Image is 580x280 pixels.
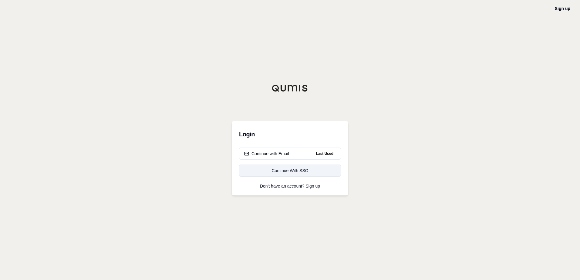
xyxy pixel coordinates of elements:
[239,184,341,188] p: Don't have an account?
[244,151,289,157] div: Continue with Email
[272,85,308,92] img: Qumis
[239,165,341,177] a: Continue With SSO
[306,184,320,188] a: Sign up
[244,168,336,174] div: Continue With SSO
[239,128,341,140] h3: Login
[314,150,336,157] span: Last Used
[239,148,341,160] button: Continue with EmailLast Used
[555,6,570,11] a: Sign up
